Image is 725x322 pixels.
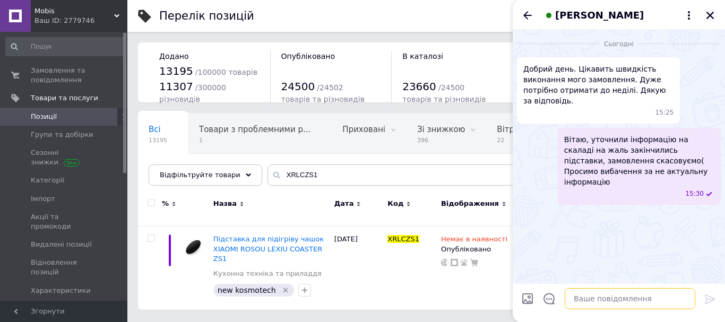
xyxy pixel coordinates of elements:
button: Відкрити шаблони відповідей [542,292,556,306]
span: 22 [497,136,529,144]
span: Відфільтруйте товари [160,171,240,179]
span: 23660 [402,80,436,93]
span: Приховані [342,125,385,134]
div: 12.09.2025 [517,38,721,49]
span: Сезонні знижки [31,148,98,167]
span: / 24500 [438,83,464,92]
button: Закрити [704,9,717,22]
span: 13195 [149,136,167,144]
span: Сьогодні [600,40,638,49]
span: % [162,199,169,208]
span: Код [387,199,403,208]
span: Дата [334,199,354,208]
span: Додано [159,52,188,60]
span: 396 [417,136,465,144]
span: / 24502 [317,83,343,92]
div: Автозаповнення характеристик [138,154,283,194]
span: 13195 [159,65,193,77]
span: / 100000 товарів [195,68,257,76]
span: Замовлення та повідомлення [31,66,98,85]
img: Підставка для підігріву чашок XIAOMI ROSOU LEXIU COASTER ZS1 [180,234,208,262]
span: Mobis [34,6,114,16]
span: Автозаповнення характе... [149,165,262,175]
span: Імпорт [31,194,55,204]
a: Підставка для підігріву чашок XIAOMI ROSOU LEXIU COASTER ZS1 [213,235,324,262]
span: Вітрина [497,125,529,134]
span: Товари та послуги [31,93,98,103]
button: [PERSON_NAME] [542,8,695,22]
span: 24500 [281,80,315,93]
span: Характеристики [31,286,91,295]
span: товарів та різновидів [402,95,486,103]
span: Добрий день. Цікавить швидкість виконання мого замовлення. Дуже потрібно отримати до неділі. Дяку... [523,64,674,106]
input: Пошук по назві позиції, артикулу і пошуковим запитам [267,164,704,186]
span: Акції та промокоди [31,212,98,231]
a: Кухонна техніка та приладдя [213,269,322,279]
span: В каталозі [402,52,443,60]
div: Перелік позицій [159,11,254,22]
span: Назва [213,199,237,208]
svg: Видалити мітку [281,286,290,294]
span: Відновлення позицій [31,258,98,277]
span: new kosmotech [218,286,276,294]
span: Опубліковано [281,52,335,60]
span: Групи та добірки [31,130,93,140]
span: 11307 [159,80,193,93]
span: [PERSON_NAME] [555,8,644,22]
span: Всі [149,125,161,134]
button: Назад [521,9,534,22]
span: Відображення [441,199,499,208]
span: Позиції [31,112,57,121]
input: Пошук [5,37,125,56]
div: Товари з проблемними різновидами [188,114,332,154]
span: Видалені позиції [31,240,92,249]
div: [DATE] [332,227,385,310]
span: Немає в наявності [441,235,507,246]
span: товарів та різновидів [281,95,365,103]
span: 15:30 12.09.2025 [685,189,704,198]
span: XRLCZS1 [387,235,419,243]
div: Ваш ID: 2779746 [34,16,127,25]
span: Вітаю, уточнили інформацію на скаладі на жаль закінчились підставки, замовлення скасовуємо( Проси... [564,134,714,187]
span: 15:25 12.09.2025 [655,108,674,117]
span: Категорії [31,176,64,185]
span: Зі знижкою [417,125,465,134]
div: Опубліковано [441,245,513,254]
span: Товари з проблемними р... [199,125,310,134]
span: 1 [199,136,310,144]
